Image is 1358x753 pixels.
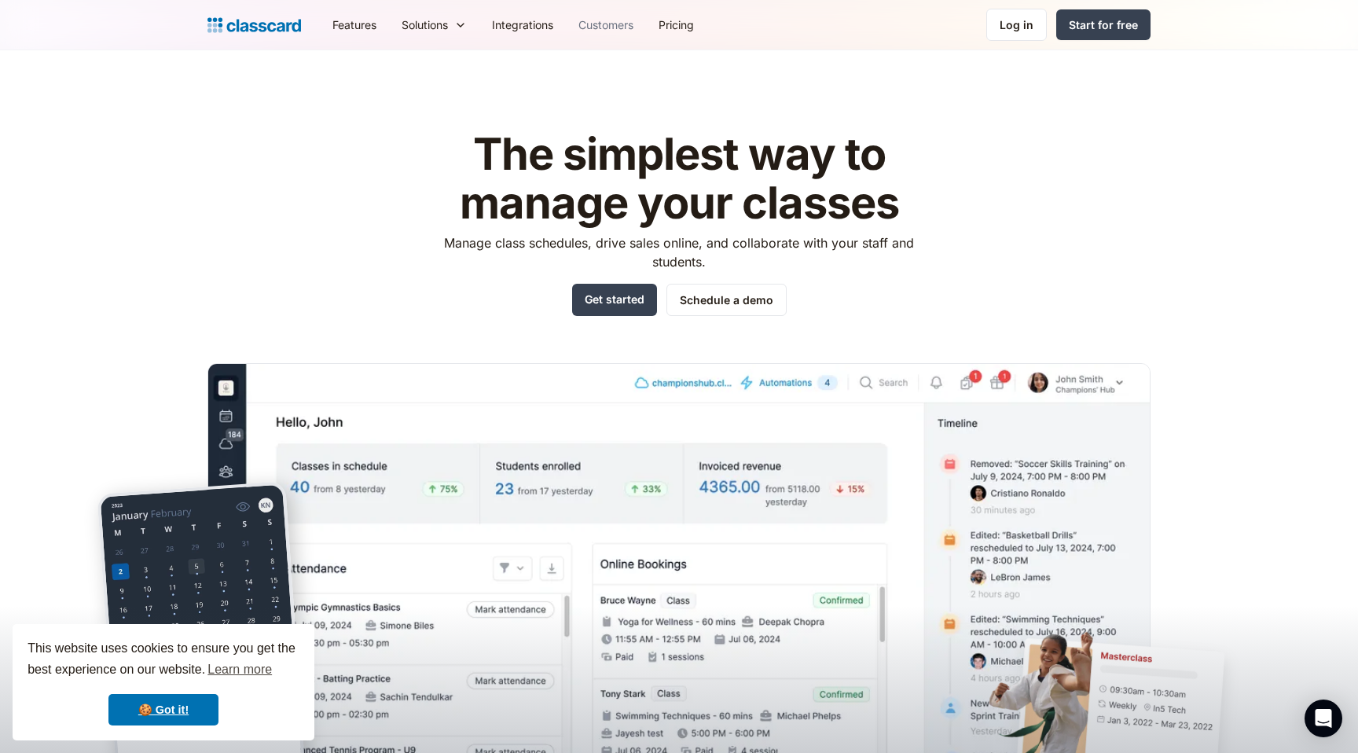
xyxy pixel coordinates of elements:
a: Schedule a demo [666,284,787,316]
div: Solutions [402,17,448,33]
div: Start for free [1069,17,1138,33]
h1: The simplest way to manage your classes [430,130,929,227]
a: dismiss cookie message [108,694,218,725]
a: Features [320,7,389,42]
div: Open Intercom Messenger [1305,700,1342,737]
div: Log in [1000,17,1033,33]
a: Integrations [479,7,566,42]
div: cookieconsent [13,624,314,740]
span: This website uses cookies to ensure you get the best experience on our website. [28,639,299,681]
a: Pricing [646,7,707,42]
p: Manage class schedules, drive sales online, and collaborate with your staff and students. [430,233,929,271]
a: Log in [986,9,1047,41]
div: Solutions [389,7,479,42]
a: Get started [572,284,657,316]
a: Customers [566,7,646,42]
a: learn more about cookies [205,658,274,681]
a: Start for free [1056,9,1151,40]
a: home [207,14,301,36]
